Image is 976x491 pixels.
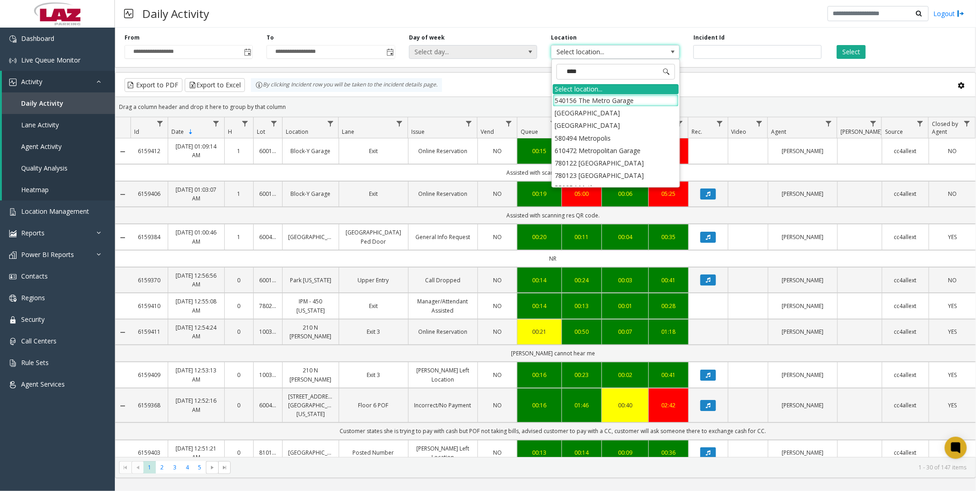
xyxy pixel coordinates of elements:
a: [PERSON_NAME] [774,371,832,379]
a: [DATE] 01:00:46 AM [174,228,218,245]
a: [PERSON_NAME] [774,189,832,198]
span: NO [493,147,502,155]
span: YES [948,371,957,379]
div: 00:21 [523,327,556,336]
a: [GEOGRAPHIC_DATA] Ped Door [345,228,403,245]
li: 540156 The Metro Garage [553,94,679,107]
a: 1 [230,147,248,155]
span: YES [948,401,957,409]
li: [GEOGRAPHIC_DATA] [553,119,679,131]
span: Go to the next page [209,464,216,471]
a: 00:50 [567,327,596,336]
a: YES [935,448,970,457]
a: Manager/Attendant Assisted [414,297,472,314]
a: [PERSON_NAME] Left Location [414,366,472,383]
span: Lane [342,128,354,136]
a: 00:14 [523,276,556,285]
span: Page 1 [143,461,156,474]
a: [PERSON_NAME] Left Location [414,444,472,462]
img: 'icon' [9,230,17,237]
label: Location [551,34,577,42]
a: YES [935,401,970,410]
span: Sortable [187,128,194,136]
img: logout [957,9,965,18]
div: By clicking Incident row you will be taken to the incident details page. [251,78,442,92]
a: NO [935,147,970,155]
a: [GEOGRAPHIC_DATA] [288,233,333,241]
a: 00:04 [607,233,643,241]
a: YES [935,233,970,241]
span: Page 3 [169,461,181,474]
img: 'icon' [9,381,17,388]
a: NO [483,189,512,198]
div: 00:41 [654,276,683,285]
div: 00:36 [654,448,683,457]
a: Posted Number [345,448,403,457]
a: 100324 [259,327,277,336]
a: Online Reservation [414,147,472,155]
a: cc4allext [888,233,923,241]
img: 'icon' [9,273,17,280]
a: 00:09 [607,448,643,457]
a: Rec. Filter Menu [713,117,726,130]
a: 600419 [259,401,277,410]
span: YES [948,302,957,310]
div: Drag a column header and drop it here to group by that column [115,99,976,115]
a: [STREET_ADDRESS][GEOGRAPHIC_DATA][US_STATE] [288,392,333,419]
span: Reports [21,228,45,237]
a: NO [483,327,512,336]
span: Queue [521,128,538,136]
a: 6159368 [136,401,163,410]
span: NO [493,190,502,198]
span: Heatmap [21,185,49,194]
span: H [228,128,232,136]
a: [GEOGRAPHIC_DATA] [288,448,333,457]
span: NO [493,233,502,241]
a: NO [483,302,512,310]
kendo-pager-info: 1 - 30 of 147 items [236,463,966,471]
a: Online Reservation [414,327,472,336]
a: cc4allext [888,302,923,310]
span: Lot [257,128,265,136]
a: 00:13 [523,448,556,457]
label: Incident Id [693,34,725,42]
a: Source Filter Menu [914,117,926,130]
a: 600158 [259,276,277,285]
span: Vend [481,128,494,136]
span: Select day... [409,46,511,58]
a: NO [483,276,512,285]
a: 02:42 [654,401,683,410]
a: 0 [230,401,248,410]
span: Activity [21,77,42,86]
a: NO [935,189,970,198]
span: Closed by Agent [932,120,958,136]
button: Export to Excel [185,78,245,92]
div: 00:15 [523,147,556,155]
td: NR [131,250,976,267]
span: [PERSON_NAME] [840,128,882,136]
a: 00:23 [567,371,596,379]
span: Live Queue Monitor [21,56,80,64]
a: Collapse Details [115,402,131,410]
a: 1 [230,233,248,241]
div: 01:18 [654,327,683,336]
span: NO [493,328,502,336]
a: Collapse Details [115,234,131,241]
img: 'icon' [9,35,17,43]
a: 00:16 [523,401,556,410]
li: 580494 Metropolis [553,132,679,144]
span: NO [493,371,502,379]
div: 05:00 [567,189,596,198]
span: Date [171,128,184,136]
a: Call Dropped [414,276,472,285]
span: Location [286,128,308,136]
span: Call Centers [21,337,57,345]
a: 00:24 [567,276,596,285]
a: [PERSON_NAME] [774,276,832,285]
a: [DATE] 12:51:21 AM [174,444,218,462]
